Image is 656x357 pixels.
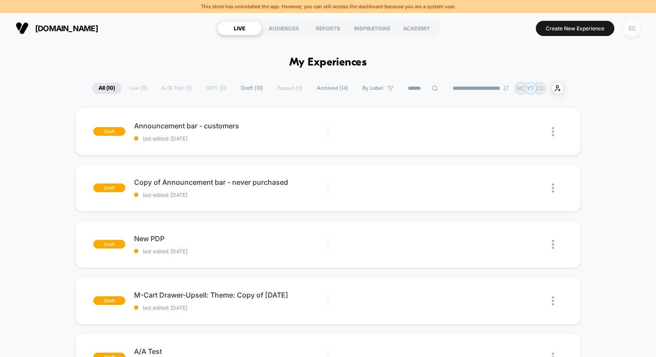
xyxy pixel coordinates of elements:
div: REPORTS [306,21,350,35]
div: AUDIENCES [262,21,306,35]
button: Play, NEW DEMO 2025-VEED.mp4 [157,84,178,105]
span: last edited: [DATE] [134,192,328,198]
span: Draft ( 10 ) [234,82,269,94]
div: INSPIRATIONS [350,21,394,35]
p: MC [517,85,525,92]
span: draft [93,296,125,305]
input: Volume [272,173,298,181]
button: Create New Experience [536,21,614,36]
img: close [552,240,554,249]
span: M-Cart Drawer-Upsell: Theme: Copy of [DATE] [134,291,328,299]
div: Duration [232,172,255,182]
h1: My Experiences [289,56,367,69]
span: draft [93,127,125,136]
div: ACADEMY [394,21,439,35]
span: [DOMAIN_NAME] [35,24,98,33]
img: close [552,127,554,136]
span: last edited: [DATE] [134,135,328,142]
input: Seek [7,158,330,167]
img: Visually logo [16,22,29,35]
span: New PDP [134,234,328,243]
span: By Label [362,85,383,92]
span: Copy of Announcement bar - never purchased [134,178,328,187]
p: CS [536,85,544,92]
img: end [503,85,508,91]
img: close [552,296,554,305]
div: LIVE [217,21,262,35]
img: close [552,183,554,193]
span: last edited: [DATE] [134,305,328,311]
div: SC [623,20,640,37]
span: A/A Test [134,347,328,356]
button: [DOMAIN_NAME] [13,21,101,35]
div: Current time [211,172,231,182]
span: Archived ( 14 ) [310,82,354,94]
span: draft [93,183,125,192]
span: draft [93,240,125,249]
span: last edited: [DATE] [134,248,328,255]
span: Announcement bar - customers [134,121,328,130]
span: All ( 10 ) [92,82,121,94]
button: Play, NEW DEMO 2025-VEED.mp4 [4,170,18,184]
p: YT [527,85,534,92]
button: SC [621,20,643,37]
